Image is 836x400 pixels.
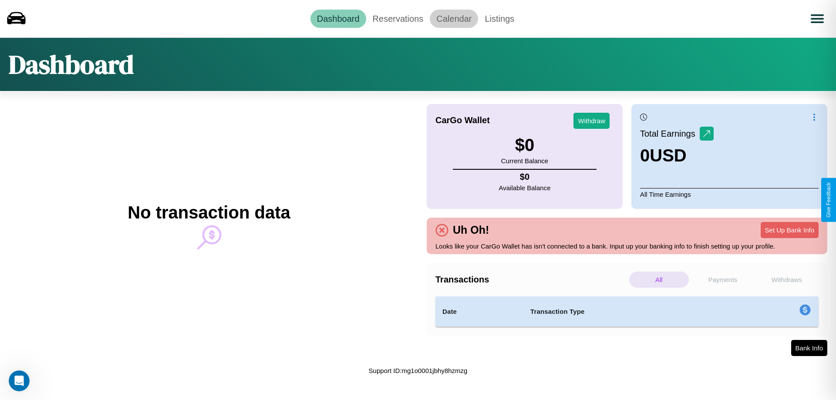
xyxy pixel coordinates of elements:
h4: CarGo Wallet [435,115,490,125]
div: Give Feedback [826,182,832,218]
p: Support ID: mg1o0001jbhy8hzmzg [369,365,468,376]
button: Bank Info [791,340,827,356]
button: Open menu [805,7,829,31]
h3: 0 USD [640,146,714,165]
p: Total Earnings [640,126,700,141]
table: simple table [435,296,819,327]
p: Payments [693,272,753,288]
a: Calendar [430,10,478,28]
p: Current Balance [501,155,548,167]
p: All Time Earnings [640,188,819,200]
a: Listings [478,10,521,28]
h4: Uh Oh! [448,224,493,236]
iframe: Intercom live chat [9,370,30,391]
p: Withdraws [757,272,816,288]
a: Dashboard [310,10,366,28]
button: Set Up Bank Info [761,222,819,238]
p: All [629,272,689,288]
h4: Date [442,306,516,317]
h4: $ 0 [499,172,551,182]
h3: $ 0 [501,135,548,155]
p: Looks like your CarGo Wallet has isn't connected to a bank. Input up your banking info to finish ... [435,240,819,252]
p: Available Balance [499,182,551,194]
h4: Transaction Type [530,306,728,317]
h2: No transaction data [128,203,290,222]
h4: Transactions [435,275,627,285]
a: Reservations [366,10,430,28]
h1: Dashboard [9,47,134,82]
button: Withdraw [573,113,610,129]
